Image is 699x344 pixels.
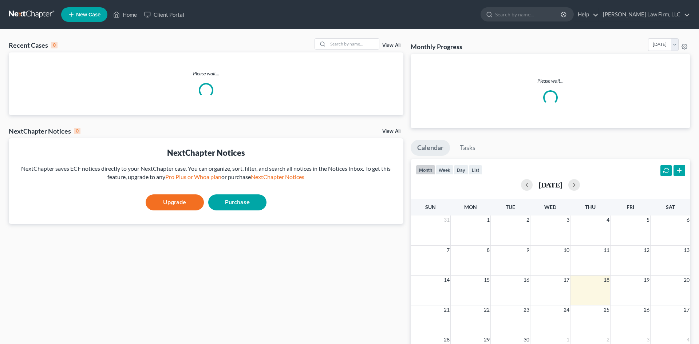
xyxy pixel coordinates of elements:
[443,276,450,284] span: 14
[9,70,403,77] p: Please wait...
[606,216,610,224] span: 4
[538,181,562,189] h2: [DATE]
[382,129,400,134] a: View All
[603,305,610,314] span: 25
[483,276,490,284] span: 15
[646,216,650,224] span: 5
[574,8,599,21] a: Help
[646,335,650,344] span: 3
[76,12,100,17] span: New Case
[603,246,610,254] span: 11
[51,42,58,48] div: 0
[328,39,379,49] input: Search by name...
[666,204,675,210] span: Sat
[603,276,610,284] span: 18
[643,276,650,284] span: 19
[453,140,482,156] a: Tasks
[566,216,570,224] span: 3
[208,194,266,210] a: Purchase
[435,165,454,175] button: week
[416,165,435,175] button: month
[9,41,58,50] div: Recent Cases
[464,204,477,210] span: Mon
[686,216,690,224] span: 6
[643,246,650,254] span: 12
[643,305,650,314] span: 26
[526,216,530,224] span: 2
[563,246,570,254] span: 10
[544,204,556,210] span: Wed
[443,335,450,344] span: 28
[486,246,490,254] span: 8
[585,204,596,210] span: Thu
[146,194,204,210] a: Upgrade
[141,8,188,21] a: Client Portal
[110,8,141,21] a: Home
[416,77,684,84] p: Please wait...
[74,128,80,134] div: 0
[627,204,634,210] span: Fri
[683,276,690,284] span: 20
[469,165,482,175] button: list
[15,147,398,158] div: NextChapter Notices
[483,335,490,344] span: 29
[523,305,530,314] span: 23
[683,246,690,254] span: 13
[446,246,450,254] span: 7
[443,216,450,224] span: 31
[425,204,436,210] span: Sun
[566,335,570,344] span: 1
[443,305,450,314] span: 21
[683,305,690,314] span: 27
[454,165,469,175] button: day
[606,335,610,344] span: 2
[526,246,530,254] span: 9
[523,276,530,284] span: 16
[411,42,462,51] h3: Monthly Progress
[9,127,80,135] div: NextChapter Notices
[382,43,400,48] a: View All
[165,173,221,180] a: Pro Plus or Whoa plan
[15,165,398,181] div: NextChapter saves ECF notices directly to your NextChapter case. You can organize, sort, filter, ...
[483,305,490,314] span: 22
[506,204,515,210] span: Tue
[495,8,562,21] input: Search by name...
[563,276,570,284] span: 17
[599,8,690,21] a: [PERSON_NAME] Law Firm, LLC
[686,335,690,344] span: 4
[563,305,570,314] span: 24
[486,216,490,224] span: 1
[251,173,304,180] a: NextChapter Notices
[411,140,450,156] a: Calendar
[523,335,530,344] span: 30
